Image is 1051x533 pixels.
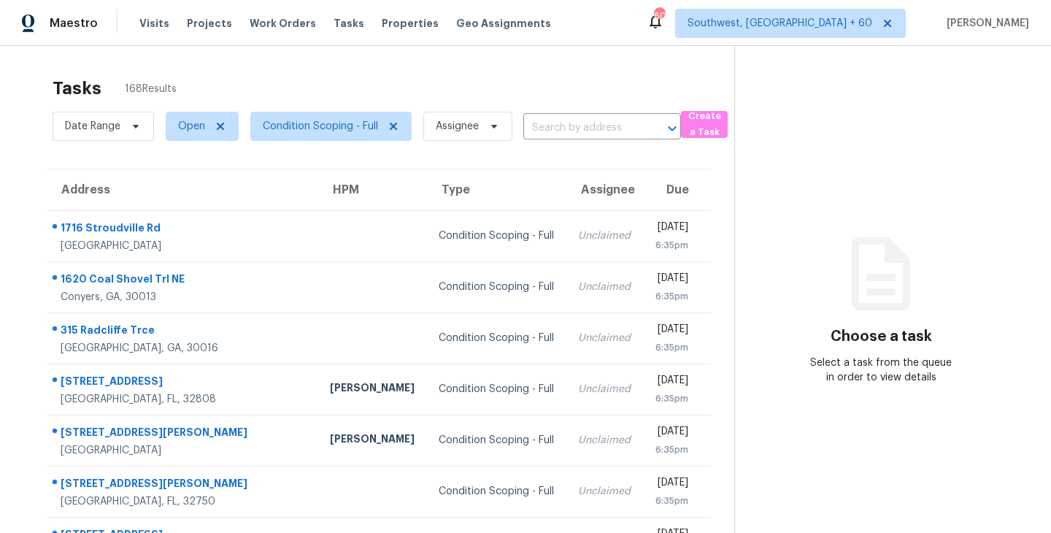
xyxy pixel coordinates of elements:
div: Unclaimed [578,229,631,243]
input: Search by address [523,117,640,139]
div: Unclaimed [578,331,631,345]
div: Conyers, GA, 30013 [61,290,307,304]
button: Create a Task [681,111,728,138]
span: [PERSON_NAME] [941,16,1029,31]
span: 168 Results [125,82,177,96]
div: 6:35pm [655,391,688,406]
span: Southwest, [GEOGRAPHIC_DATA] + 60 [688,16,872,31]
span: Date Range [65,119,120,134]
div: Condition Scoping - Full [439,229,555,243]
div: [STREET_ADDRESS] [61,374,307,392]
div: Condition Scoping - Full [439,280,555,294]
div: 315 Radcliffe Trce [61,323,307,341]
th: HPM [318,169,427,210]
div: Condition Scoping - Full [439,484,555,499]
div: 6:35pm [655,238,688,253]
th: Assignee [566,169,643,210]
div: 1620 Coal Shovel Trl NE [61,272,307,290]
div: [DATE] [655,475,688,494]
div: 608 [654,9,664,23]
h2: Tasks [53,81,101,96]
div: [STREET_ADDRESS][PERSON_NAME] [61,476,307,494]
div: 6:35pm [655,289,688,304]
div: [DATE] [655,220,688,238]
div: Unclaimed [578,382,631,396]
div: [GEOGRAPHIC_DATA], FL, 32750 [61,494,307,509]
div: [GEOGRAPHIC_DATA] [61,443,307,458]
span: Tasks [334,18,364,28]
span: Create a Task [688,108,720,142]
button: Open [662,118,682,139]
div: [DATE] [655,271,688,289]
div: Condition Scoping - Full [439,433,555,448]
span: Geo Assignments [456,16,551,31]
div: Unclaimed [578,280,631,294]
div: [DATE] [655,322,688,340]
div: [GEOGRAPHIC_DATA], GA, 30016 [61,341,307,356]
div: 6:35pm [655,494,688,508]
h3: Choose a task [831,329,932,344]
div: 6:35pm [655,442,688,457]
div: [PERSON_NAME] [330,432,415,450]
span: Condition Scoping - Full [263,119,378,134]
div: [DATE] [655,373,688,391]
th: Due [643,169,711,210]
span: Assignee [436,119,479,134]
div: [GEOGRAPHIC_DATA], FL, 32808 [61,392,307,407]
div: Condition Scoping - Full [439,331,555,345]
span: Work Orders [250,16,316,31]
div: 1716 Stroudville Rd [61,221,307,239]
div: [DATE] [655,424,688,442]
span: Visits [139,16,169,31]
span: Open [178,119,205,134]
span: Maestro [50,16,98,31]
div: [GEOGRAPHIC_DATA] [61,239,307,253]
span: Properties [382,16,439,31]
div: Unclaimed [578,433,631,448]
th: Address [47,169,318,210]
span: Projects [187,16,232,31]
div: [STREET_ADDRESS][PERSON_NAME] [61,425,307,443]
div: Select a task from the queue in order to view details [808,356,955,385]
div: 6:35pm [655,340,688,355]
div: [PERSON_NAME] [330,380,415,399]
div: Condition Scoping - Full [439,382,555,396]
th: Type [427,169,566,210]
div: Unclaimed [578,484,631,499]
